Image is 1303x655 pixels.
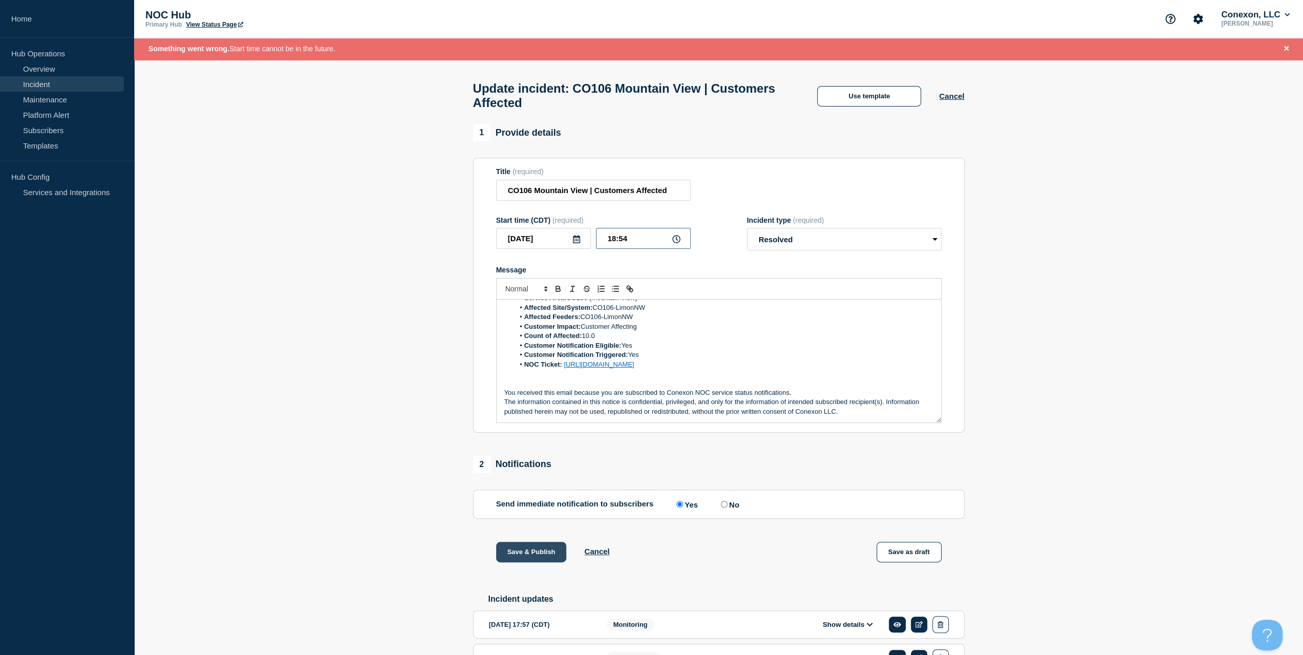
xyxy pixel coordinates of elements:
button: Save & Publish [496,542,567,562]
button: Save as draft [877,542,942,562]
a: View Status Page [186,21,243,28]
p: You received this email because you are subscribed to Conexon NOC service status notifications. [504,388,933,397]
button: Toggle link [623,283,637,295]
span: Monitoring [607,619,654,630]
p: NOC Hub [145,9,350,21]
button: Toggle ordered list [594,283,608,295]
li: CO106-LimonNW [514,312,933,322]
span: (required) [512,167,544,176]
select: Incident type [747,228,942,250]
div: Message [496,266,942,274]
button: Account settings [1187,8,1209,30]
div: Provide details [473,124,561,141]
div: Start time (CDT) [496,216,691,224]
input: Title [496,180,691,201]
li: Yes [514,350,933,360]
li: 10.0 [514,331,933,341]
span: 1 [473,124,490,141]
button: Conexon, LLC [1219,10,1292,20]
strong: Affected Site/System: [524,304,593,311]
strong: Customer Notification Eligible: [524,342,622,349]
strong: NOC Ticket: [524,361,562,368]
div: [DATE] 17:57 (CDT) [489,616,591,633]
h1: Update incident: CO106 Mountain View | Customers Affected [473,81,800,110]
label: Yes [674,499,698,509]
p: Send immediate notification to subscribers [496,499,654,509]
button: Cancel [584,547,609,556]
div: Incident type [747,216,942,224]
a: [URL][DOMAIN_NAME] [564,361,634,368]
input: YYYY-MM-DD [496,228,591,249]
button: Toggle italic text [565,283,580,295]
button: Toggle bulleted list [608,283,623,295]
p: The information contained in this notice is confidential, privileged, and only for the informatio... [504,397,933,416]
input: HH:MM [596,228,691,249]
input: Yes [676,501,683,508]
span: (required) [552,216,584,224]
strong: Customer Notification Triggered: [524,351,628,358]
button: Toggle strikethrough text [580,283,594,295]
li: CO106-LimonNW [514,303,933,312]
div: Title [496,167,691,176]
p: Primary Hub [145,21,182,28]
strong: Count of Affected: [524,332,582,340]
span: 2 [473,456,490,473]
button: Close banner [1280,43,1293,55]
div: Notifications [473,456,551,473]
strong: Affected Feeders: [524,313,581,321]
li: Yes [514,341,933,350]
button: Use template [817,86,921,107]
button: Support [1160,8,1181,30]
p: [PERSON_NAME] [1219,20,1292,27]
span: Font size [501,283,551,295]
div: Message [497,300,941,422]
span: Start time cannot be in the future. [148,45,335,53]
button: Cancel [939,92,964,100]
span: Something went wrong. [148,45,229,53]
strong: Customer Impact: [524,323,581,330]
iframe: Help Scout Beacon - Open [1252,620,1283,650]
button: Toggle bold text [551,283,565,295]
label: No [718,499,739,509]
div: Send immediate notification to subscribers [496,499,942,509]
button: Show details [820,620,876,629]
li: Customer Affecting [514,322,933,331]
h2: Incident updates [488,595,965,604]
span: (required) [793,216,824,224]
input: No [721,501,728,508]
